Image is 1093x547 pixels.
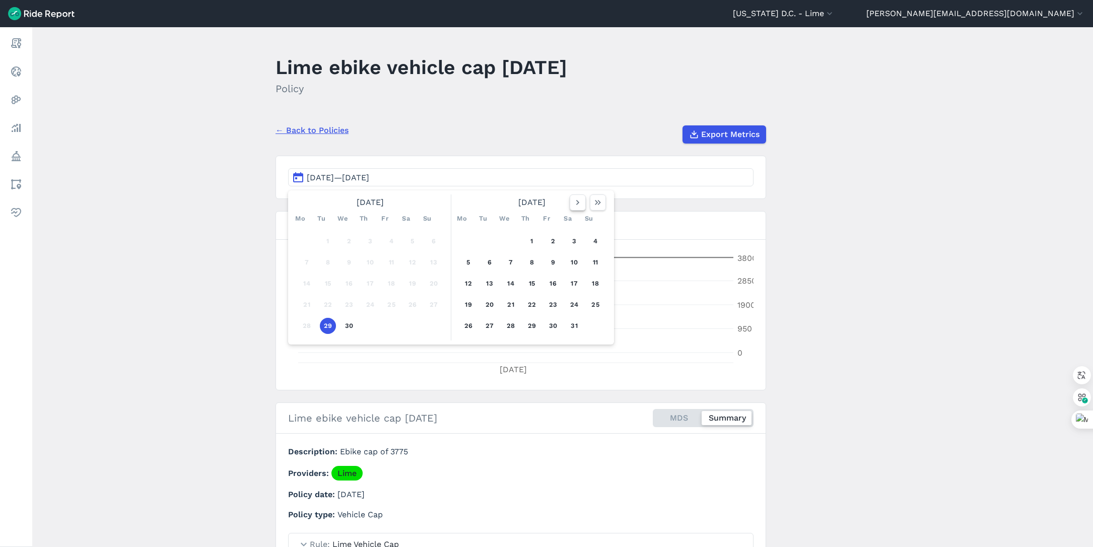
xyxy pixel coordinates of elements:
button: 12 [404,254,421,270]
h2: Policy [276,81,567,96]
button: 27 [482,318,498,334]
h2: Lime ebike vehicle cap [DATE] [288,411,437,426]
button: 21 [299,297,315,313]
span: [DATE]—[DATE] [307,173,369,182]
span: Policy date [288,490,337,499]
div: Th [356,211,372,227]
button: 9 [341,254,357,270]
a: Lime [331,466,363,481]
button: 24 [362,297,378,313]
span: [DATE] [337,490,365,499]
button: 17 [566,276,582,292]
button: 13 [426,254,442,270]
button: 23 [545,297,561,313]
tspan: 2850 [737,276,757,286]
button: Export Metrics [682,125,766,144]
button: 20 [426,276,442,292]
button: 3 [362,233,378,249]
div: Fr [377,211,393,227]
button: 30 [341,318,357,334]
tspan: 3800 [737,253,757,263]
h3: Compliance for Lime ebike vehicle cap [DATE] [276,212,766,240]
button: 30 [545,318,561,334]
button: 22 [524,297,540,313]
div: Tu [475,211,491,227]
div: Mo [454,211,470,227]
button: 6 [426,233,442,249]
div: Th [517,211,533,227]
button: [US_STATE] D.C. - Lime [733,8,835,20]
button: 15 [524,276,540,292]
button: 25 [587,297,603,313]
button: 22 [320,297,336,313]
button: 15 [320,276,336,292]
span: Vehicle Cap [337,510,383,519]
span: Description [288,447,340,456]
button: 10 [566,254,582,270]
a: Health [7,203,25,222]
button: 14 [299,276,315,292]
div: We [334,211,351,227]
a: Heatmaps [7,91,25,109]
a: Areas [7,175,25,193]
button: 26 [460,318,476,334]
button: 8 [524,254,540,270]
button: 8 [320,254,336,270]
button: 19 [404,276,421,292]
div: Sa [398,211,414,227]
button: 4 [587,233,603,249]
span: Providers [288,468,331,478]
button: 18 [587,276,603,292]
button: 3 [566,233,582,249]
button: 28 [299,318,315,334]
tspan: 1900 [737,300,756,310]
div: Tu [313,211,329,227]
button: 10 [362,254,378,270]
button: 5 [460,254,476,270]
button: 2 [545,233,561,249]
div: Su [419,211,435,227]
button: 1 [320,233,336,249]
button: 13 [482,276,498,292]
button: 18 [383,276,399,292]
span: Export Metrics [701,128,760,141]
button: 16 [341,276,357,292]
button: 20 [482,297,498,313]
span: Ebike cap of 3775 [340,447,408,456]
h1: Lime ebike vehicle cap [DATE] [276,53,567,81]
tspan: [DATE] [500,365,527,374]
button: 12 [460,276,476,292]
a: Realtime [7,62,25,81]
div: Sa [560,211,576,227]
img: Ride Report [8,7,75,20]
button: 27 [426,297,442,313]
div: Su [581,211,597,227]
tspan: 0 [737,348,742,358]
button: [PERSON_NAME][EMAIL_ADDRESS][DOMAIN_NAME] [866,8,1085,20]
div: [DATE] [454,194,610,211]
a: Policy [7,147,25,165]
div: Mo [292,211,308,227]
a: Report [7,34,25,52]
button: 5 [404,233,421,249]
button: 4 [383,233,399,249]
button: 29 [524,318,540,334]
tspan: 950 [737,324,752,333]
button: [DATE]—[DATE] [288,168,754,186]
button: 21 [503,297,519,313]
button: 2 [341,233,357,249]
div: Fr [538,211,555,227]
button: 1 [524,233,540,249]
a: Analyze [7,119,25,137]
button: 6 [482,254,498,270]
button: 24 [566,297,582,313]
button: 19 [460,297,476,313]
button: 16 [545,276,561,292]
button: 28 [503,318,519,334]
button: 25 [383,297,399,313]
button: 9 [545,254,561,270]
button: 17 [362,276,378,292]
button: 23 [341,297,357,313]
button: 31 [566,318,582,334]
div: [DATE] [292,194,448,211]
